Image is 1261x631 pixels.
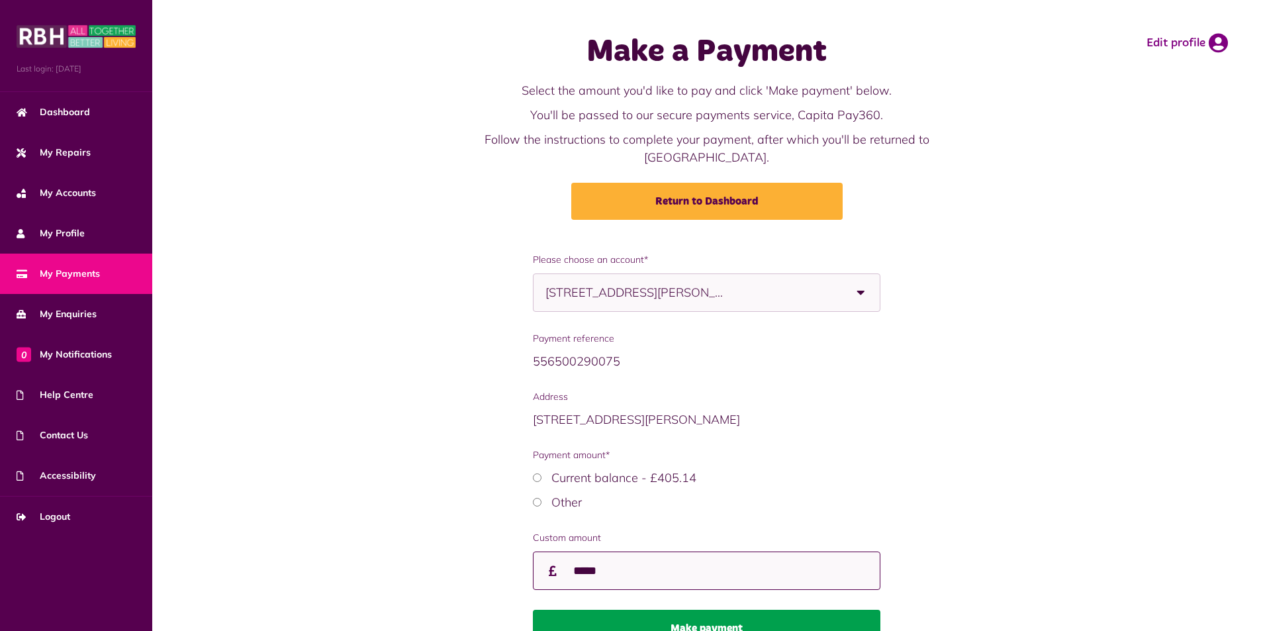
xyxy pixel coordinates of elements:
[17,510,70,524] span: Logout
[533,354,620,369] span: 556500290075
[533,448,880,462] span: Payment amount*
[17,388,93,402] span: Help Centre
[443,33,971,72] h1: Make a Payment
[533,390,880,404] span: Address
[545,274,727,311] span: [STREET_ADDRESS][PERSON_NAME]
[533,531,880,545] label: Custom amount
[533,412,740,427] span: [STREET_ADDRESS][PERSON_NAME]
[443,81,971,99] p: Select the amount you'd like to pay and click 'Make payment' below.
[17,146,91,160] span: My Repairs
[17,428,88,442] span: Contact Us
[17,307,97,321] span: My Enquiries
[1146,33,1228,53] a: Edit profile
[443,106,971,124] p: You'll be passed to our secure payments service, Capita Pay360.
[17,23,136,50] img: MyRBH
[551,470,696,485] label: Current balance - £405.14
[17,105,90,119] span: Dashboard
[551,495,582,510] label: Other
[533,332,880,346] span: Payment reference
[17,469,96,483] span: Accessibility
[443,130,971,166] p: Follow the instructions to complete your payment, after which you'll be returned to [GEOGRAPHIC_D...
[17,348,112,362] span: My Notifications
[17,347,31,362] span: 0
[17,226,85,240] span: My Profile
[17,63,136,75] span: Last login: [DATE]
[571,183,843,220] a: Return to Dashboard
[17,186,96,200] span: My Accounts
[533,253,880,267] span: Please choose an account*
[17,267,100,281] span: My Payments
